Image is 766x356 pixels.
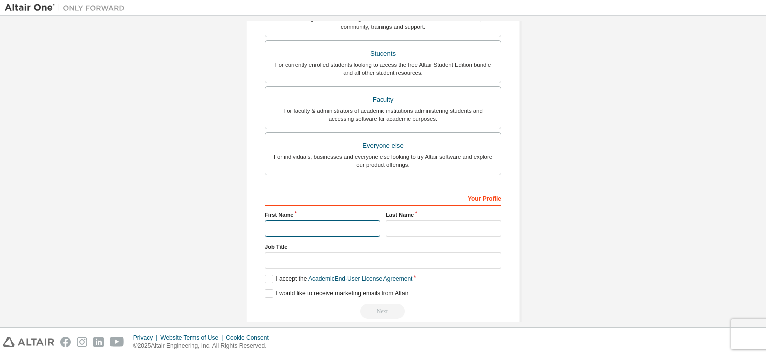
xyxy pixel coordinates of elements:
div: Website Terms of Use [160,334,226,342]
img: Altair One [5,3,130,13]
div: Students [271,47,495,61]
div: Cookie Consent [226,334,274,342]
img: linkedin.svg [93,337,104,347]
div: Faculty [271,93,495,107]
div: Your Profile [265,190,501,206]
p: © 2025 Altair Engineering, Inc. All Rights Reserved. [133,342,275,350]
label: Job Title [265,243,501,251]
div: For individuals, businesses and everyone else looking to try Altair software and explore our prod... [271,153,495,169]
label: I would like to receive marketing emails from Altair [265,289,408,298]
a: Academic End-User License Agreement [308,275,412,282]
img: altair_logo.svg [3,337,54,347]
div: For existing customers looking to access software downloads, HPC resources, community, trainings ... [271,15,495,31]
label: Last Name [386,211,501,219]
div: Please wait while checking email ... [265,304,501,319]
label: First Name [265,211,380,219]
img: facebook.svg [60,337,71,347]
div: For currently enrolled students looking to access the free Altair Student Edition bundle and all ... [271,61,495,77]
div: Privacy [133,334,160,342]
img: instagram.svg [77,337,87,347]
div: For faculty & administrators of academic institutions administering students and accessing softwa... [271,107,495,123]
div: Everyone else [271,139,495,153]
label: I accept the [265,275,412,283]
img: youtube.svg [110,337,124,347]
